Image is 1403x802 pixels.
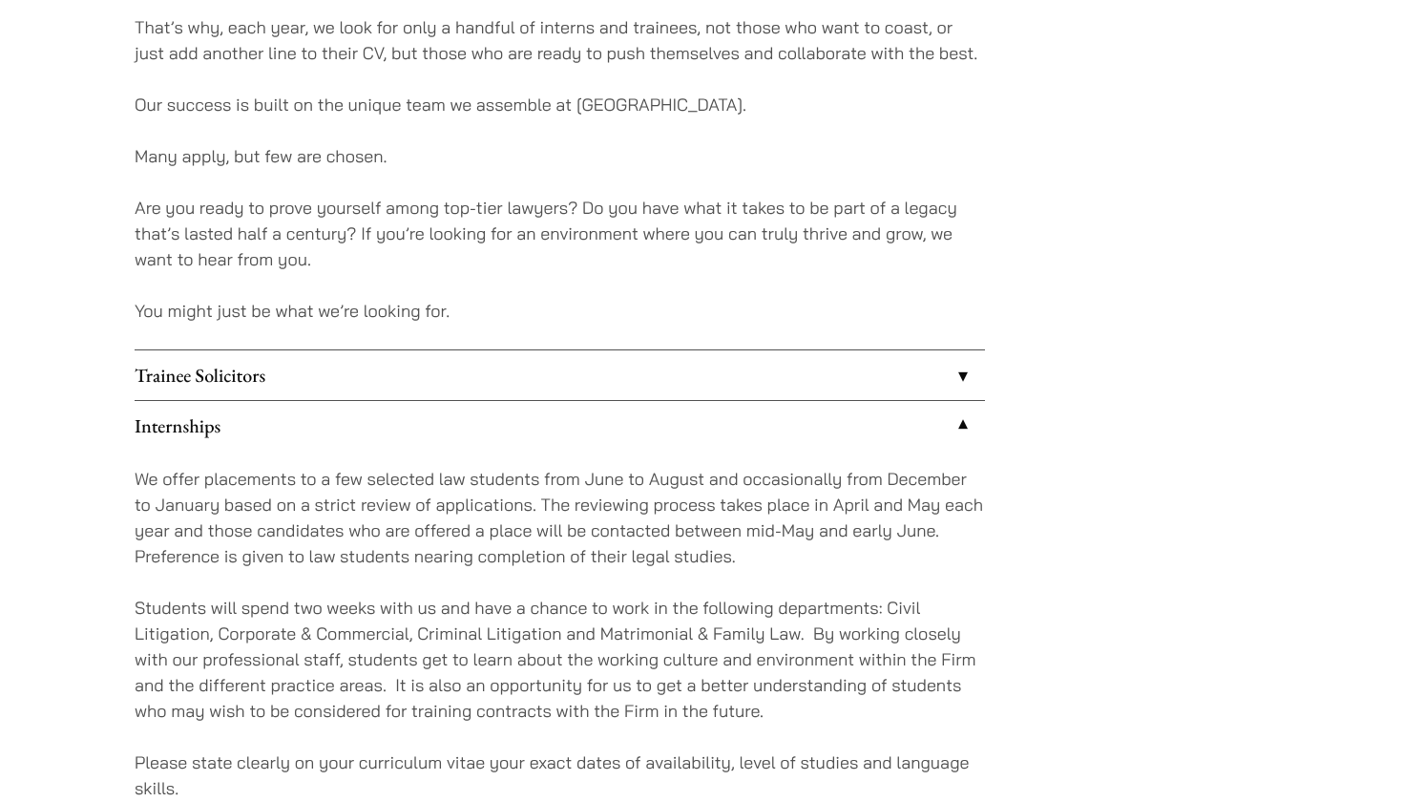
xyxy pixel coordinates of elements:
p: Please state clearly on your curriculum vitae your exact dates of availability, level of studies ... [135,749,985,801]
p: We offer placements to a few selected law students from June to August and occasionally from Dece... [135,466,985,569]
a: Trainee Solicitors [135,350,985,400]
a: Internships [135,401,985,451]
p: You might just be what we’re looking for. [135,298,985,324]
p: Many apply, but few are chosen. [135,143,985,169]
p: Students will spend two weeks with us and have a chance to work in the following departments: Civ... [135,595,985,724]
p: Are you ready to prove yourself among top-tier lawyers? Do you have what it takes to be part of a... [135,195,985,272]
p: Our success is built on the unique team we assemble at [GEOGRAPHIC_DATA]. [135,92,985,117]
p: That’s why, each year, we look for only a handful of interns and trainees, not those who want to ... [135,14,985,66]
